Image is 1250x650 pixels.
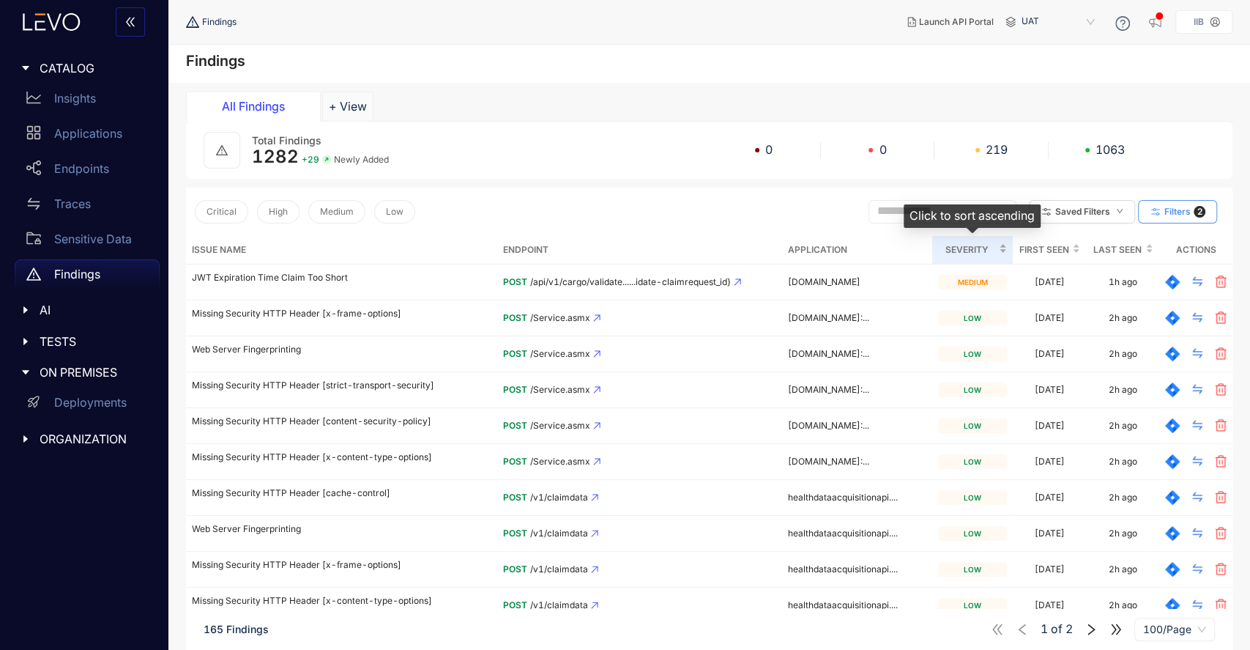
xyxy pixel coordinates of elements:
[192,273,491,283] p: JWT Expiration Time Claim Too Short
[124,16,136,29] span: double-left
[1035,277,1065,287] div: [DATE]
[1092,242,1142,258] span: Last Seen
[308,200,365,224] button: Medium
[787,420,868,431] span: [DOMAIN_NAME]:...
[1159,236,1232,265] th: Actions
[192,596,491,606] p: Missing Security HTTP Header [x-content-type-options]
[1055,207,1110,217] span: Saved Filters
[1109,313,1137,323] div: 2h ago
[269,207,288,217] span: High
[1191,347,1203,361] span: swap
[938,311,1007,325] div: low
[765,143,773,156] span: 0
[54,197,91,210] p: Traces
[21,63,31,73] span: caret-right
[192,452,491,462] p: Missing Security HTTP Header [x-content-type-options]
[896,10,1005,34] button: Launch API Portal
[1019,242,1069,258] span: First Seen
[787,492,897,503] span: healthdataacquisitionapi....
[9,295,160,325] div: AI
[1180,450,1215,473] button: swap
[334,155,389,165] span: Newly Added
[938,490,1007,505] div: low
[1109,385,1137,395] div: 2h ago
[1035,385,1065,395] div: [DATE]
[502,420,527,431] span: POST
[1035,421,1065,431] div: [DATE]
[198,100,308,113] div: All Findings
[15,388,160,424] a: Deployments
[938,418,1007,433] div: low
[787,528,897,539] span: healthdataacquisitionapi....
[529,421,589,431] span: /Service.asmx
[529,564,587,575] span: /v1/claimdata
[502,384,527,395] span: POST
[322,92,373,121] button: Add tab
[938,526,1007,541] div: low
[1065,623,1073,636] span: 2
[1116,207,1123,215] span: down
[787,384,868,395] span: [DOMAIN_NAME]:...
[192,344,491,355] p: Web Server Fingerprinting
[15,119,160,154] a: Applications
[938,275,1007,289] div: medium
[1109,457,1137,467] div: 2h ago
[1191,383,1203,396] span: swap
[192,309,491,319] p: Missing Security HTTP Header [x-frame-options]
[320,207,354,217] span: Medium
[1180,594,1215,617] button: swap
[787,456,868,467] span: [DOMAIN_NAME]:...
[207,207,237,217] span: Critical
[186,236,496,265] th: Issue Name
[1180,306,1215,330] button: swap
[1191,311,1203,325] span: swap
[15,224,160,259] a: Sensitive Data
[502,312,527,323] span: POST
[1035,349,1065,359] div: [DATE]
[502,456,527,467] span: POST
[9,357,160,388] div: ON PREMISES
[192,560,491,570] p: Missing Security HTTP Header [x-frame-options]
[1191,599,1203,612] span: swap
[186,15,202,29] span: warning
[502,348,527,359] span: POST
[40,366,148,379] span: ON PREMISES
[1180,558,1215,581] button: swap
[1109,528,1137,539] div: 2h ago
[787,276,860,287] span: [DOMAIN_NAME]
[879,143,886,156] span: 0
[1022,10,1098,34] span: UAT
[1086,236,1159,265] th: Last Seen
[1035,457,1065,467] div: [DATE]
[40,335,148,348] span: TESTS
[1035,600,1065,610] div: [DATE]
[192,488,491,498] p: Missing Security HTTP Header [cache-control]
[529,277,730,287] span: /api/v1/cargo/validate......idate-claimrequest_id}
[195,200,248,224] button: Critical
[1191,527,1203,540] span: swap
[1029,200,1135,224] button: Saved Filtersdown
[1109,564,1137,575] div: 2h ago
[1041,623,1073,636] span: of
[1180,414,1215,437] button: swap
[1180,378,1215,402] button: swap
[1035,564,1065,575] div: [DATE]
[1143,618,1206,640] span: 100/Page
[40,303,148,317] span: AI
[1035,313,1065,323] div: [DATE]
[938,242,996,258] span: Severity
[192,524,491,534] p: Web Server Fingerprinting
[202,17,237,27] span: Findings
[529,457,589,467] span: /Service.asmx
[15,84,160,119] a: Insights
[252,146,299,167] span: 1282
[374,200,415,224] button: Low
[15,259,160,295] a: Findings
[919,17,994,27] span: Launch API Portal
[21,367,31,377] span: caret-right
[932,236,1013,265] th: Severity
[1191,419,1203,432] span: swap
[54,232,132,245] p: Sensitive Data
[21,434,31,444] span: caret-right
[1191,276,1203,289] span: swap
